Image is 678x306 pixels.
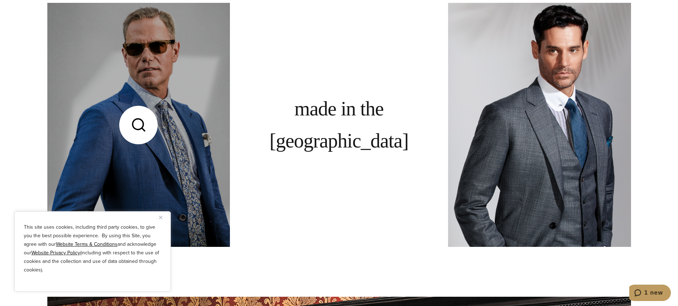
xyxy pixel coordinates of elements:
[629,285,671,302] iframe: Opens a widget where you can chat to one of our agents
[159,216,162,219] img: Close
[24,223,161,274] p: This site uses cookies, including third party cookies, to give you the best possible experience. ...
[56,240,117,248] a: Website Terms & Conditions
[448,3,631,247] img: Client wearing grey vested custom suit with grey striped shirt and solid blue knit tie.
[31,249,80,256] a: Website Privacy Policy
[159,213,168,222] button: Close
[248,3,430,247] div: Made in the [GEOGRAPHIC_DATA]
